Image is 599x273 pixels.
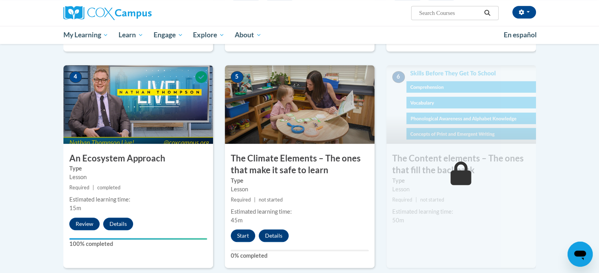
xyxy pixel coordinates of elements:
[259,229,289,242] button: Details
[69,205,81,211] span: 15m
[386,152,536,177] h3: The Content elements – The ones that fill the backpack
[420,197,444,203] span: not started
[415,197,417,203] span: |
[231,207,369,216] div: Estimated learning time:
[93,185,94,191] span: |
[392,207,530,216] div: Estimated learning time:
[235,30,261,40] span: About
[69,164,207,173] label: Type
[69,238,207,240] div: Your progress
[69,173,207,181] div: Lesson
[392,71,405,83] span: 6
[231,176,369,185] label: Type
[63,6,152,20] img: Cox Campus
[499,27,542,43] a: En español
[113,26,148,44] a: Learn
[231,185,369,194] div: Lesson
[230,26,267,44] a: About
[392,197,412,203] span: Required
[392,176,530,185] label: Type
[386,65,536,144] img: Course Image
[63,30,108,40] span: My Learning
[188,26,230,44] a: Explore
[504,31,537,39] span: En español
[231,229,255,242] button: Start
[392,217,404,224] span: 50m
[63,65,213,144] img: Course Image
[231,197,251,203] span: Required
[58,26,114,44] a: My Learning
[392,185,530,194] div: Lesson
[225,152,375,177] h3: The Climate Elements – The ones that make it safe to learn
[193,30,224,40] span: Explore
[52,26,548,44] div: Main menu
[481,8,493,18] button: Search
[69,185,89,191] span: Required
[69,195,207,204] div: Estimated learning time:
[512,6,536,18] button: Account Settings
[225,65,375,144] img: Course Image
[418,8,481,18] input: Search Courses
[63,152,213,165] h3: An Ecosystem Approach
[254,197,256,203] span: |
[259,197,283,203] span: not started
[63,6,213,20] a: Cox Campus
[119,30,143,40] span: Learn
[69,218,100,230] button: Review
[231,71,243,83] span: 5
[103,218,133,230] button: Details
[69,71,82,83] span: 4
[148,26,188,44] a: Engage
[231,217,243,224] span: 45m
[567,242,593,267] iframe: Botón para iniciar la ventana de mensajería
[231,251,369,260] label: 0% completed
[154,30,183,40] span: Engage
[69,240,207,248] label: 100% completed
[97,185,121,191] span: completed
